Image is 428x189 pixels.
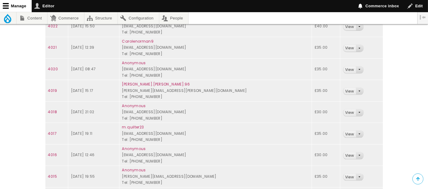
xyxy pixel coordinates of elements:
[71,66,96,72] time: [DATE] 08:47
[48,174,57,179] a: 4015
[119,166,312,187] td: [PERSON_NAME][EMAIL_ADDRESS][DOMAIN_NAME] Tel: [PHONE_NUMBER]
[119,37,312,58] td: [EMAIL_ADDRESS][DOMAIN_NAME] Tel: [PHONE_NUMBER]
[71,23,95,29] time: [DATE] 15:50
[312,123,340,145] td: £35.00
[122,167,146,173] a: Anonymous
[48,131,57,136] a: 4017
[122,146,146,151] a: Anonymous
[71,88,93,93] time: [DATE] 15:17
[312,58,340,80] td: £35.00
[343,109,356,116] a: View
[71,131,92,136] time: [DATE] 19:11
[343,131,356,138] a: View
[122,82,190,87] a: [PERSON_NAME].[PERSON_NAME].96
[71,174,95,179] time: [DATE] 19:55
[312,37,340,58] td: £35.00
[312,101,340,123] td: £30.00
[16,12,47,24] a: Content
[122,124,144,130] a: m.quilter23
[71,152,94,157] time: [DATE] 12:46
[119,123,312,145] td: [EMAIL_ADDRESS][DOMAIN_NAME] Tel: [PHONE_NUMBER]
[48,12,84,24] a: Commerce
[312,16,340,37] td: £40.00
[122,39,154,44] a: Carolenorman9
[122,60,146,65] a: Anonymous
[48,45,57,50] a: 4021
[48,66,58,72] a: 4020
[312,80,340,102] td: £35.00
[71,109,94,114] time: [DATE] 21:02
[48,88,57,93] a: 4019
[122,103,146,108] a: Anonymous
[84,12,118,24] a: Structure
[119,58,312,80] td: [EMAIL_ADDRESS][DOMAIN_NAME] Tel: [PHONE_NUMBER]
[48,152,57,157] a: 4016
[119,80,312,102] td: [PERSON_NAME][EMAIL_ADDRESS][PERSON_NAME][DOMAIN_NAME] Tel: [PHONE_NUMBER]
[343,88,356,95] a: View
[343,66,356,73] a: View
[119,101,312,123] td: [EMAIL_ADDRESS][DOMAIN_NAME] Tel: [PHONE_NUMBER]
[312,144,340,166] td: £30.00
[48,23,58,29] a: 4022
[343,152,356,159] a: View
[343,174,356,181] a: View
[119,144,312,166] td: [EMAIL_ADDRESS][DOMAIN_NAME] Tel: [PHONE_NUMBER]
[343,23,356,30] a: View
[118,12,159,24] a: Configuration
[48,109,57,114] a: 4018
[418,12,428,23] button: Vertical orientation
[119,16,312,37] td: [EMAIL_ADDRESS][DOMAIN_NAME] Tel: [PHONE_NUMBER]
[343,45,356,52] a: View
[71,45,94,50] time: [DATE] 12:39
[312,166,340,187] td: £35.00
[159,12,189,24] a: People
